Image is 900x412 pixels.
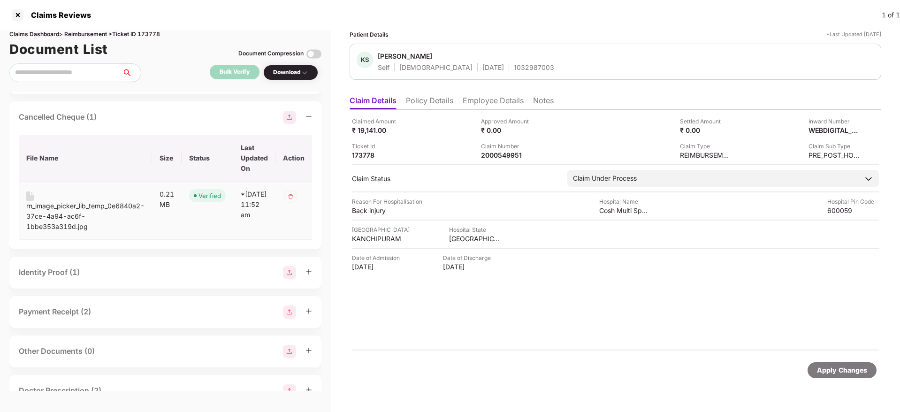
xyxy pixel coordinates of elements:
div: ₹ 0.00 [481,126,533,135]
div: [PERSON_NAME] [378,52,432,61]
div: Claims Reviews [25,10,91,20]
img: svg+xml;base64,PHN2ZyBpZD0iR3JvdXBfMjg4MTMiIGRhdGEtbmFtZT0iR3JvdXAgMjg4MTMiIHhtbG5zPSJodHRwOi8vd3... [283,345,296,358]
div: 1032987003 [514,63,554,72]
img: svg+xml;base64,PHN2ZyBpZD0iR3JvdXBfMjg4MTMiIGRhdGEtbmFtZT0iR3JvdXAgMjg4MTMiIHhtbG5zPSJodHRwOi8vd3... [283,266,296,279]
div: Identity Proof (1) [19,267,80,278]
img: svg+xml;base64,PHN2ZyBpZD0iR3JvdXBfMjg4MTMiIGRhdGEtbmFtZT0iR3JvdXAgMjg4MTMiIHhtbG5zPSJodHRwOi8vd3... [283,111,296,124]
div: Claim Under Process [573,173,637,183]
div: REIMBURSEMENT [680,151,732,160]
div: Approved Amount [481,117,533,126]
span: plus [305,308,312,314]
img: svg+xml;base64,PHN2ZyB4bWxucz0iaHR0cDovL3d3dy53My5vcmcvMjAwMC9zdmciIHdpZHRoPSIxNiIgaGVpZ2h0PSIyMC... [26,191,34,201]
div: Date of Discharge [443,253,495,262]
div: Settled Amount [680,117,732,126]
div: Download [273,68,308,77]
div: Claim Sub Type [808,142,860,151]
div: Date of Admission [352,253,404,262]
div: Bulk Verify [220,68,250,76]
img: svg+xml;base64,PHN2ZyBpZD0iR3JvdXBfMjg4MTMiIGRhdGEtbmFtZT0iR3JvdXAgMjg4MTMiIHhtbG5zPSJodHRwOi8vd3... [283,305,296,319]
div: Claim Type [680,142,732,151]
div: Claim Status [352,174,558,183]
th: File Name [19,135,152,182]
div: Other Documents (0) [19,345,95,357]
div: *[DATE] 11:52 am [241,189,268,220]
div: Patient Details [350,30,389,39]
div: Ticket Id [352,142,404,151]
div: KS [357,52,373,68]
div: KANCHIPURAM [352,234,404,243]
div: [DEMOGRAPHIC_DATA] [399,63,473,72]
div: 0.21 MB [160,189,174,210]
div: [GEOGRAPHIC_DATA] [352,225,410,234]
div: ₹ 19,141.00 [352,126,404,135]
div: PRE_POST_HOSPITALIZATION_REIMBURSEMENT [808,151,860,160]
div: Cosh Multi Specialty Hospital [599,206,651,215]
div: Back injury [352,206,404,215]
img: downArrowIcon [864,174,873,183]
img: svg+xml;base64,PHN2ZyBpZD0iR3JvdXBfMjg4MTMiIGRhdGEtbmFtZT0iR3JvdXAgMjg4MTMiIHhtbG5zPSJodHRwOi8vd3... [283,384,296,397]
span: search [122,69,141,76]
div: [GEOGRAPHIC_DATA] [449,234,501,243]
div: Hospital Name [599,197,651,206]
span: plus [305,387,312,393]
div: Self [378,63,389,72]
div: Inward Number [808,117,860,126]
div: [DATE] [482,63,504,72]
div: [DATE] [443,262,495,271]
h1: Document List [9,39,108,60]
div: 1 of 1 [882,10,900,20]
div: Document Compression [238,49,304,58]
span: minus [305,113,312,120]
button: search [122,63,141,82]
img: svg+xml;base64,PHN2ZyBpZD0iRHJvcGRvd24tMzJ4MzIiIHhtbG5zPSJodHRwOi8vd3d3LnczLm9yZy8yMDAwL3N2ZyIgd2... [301,69,308,76]
span: plus [305,347,312,354]
li: Claim Details [350,96,397,109]
div: Claim Number [481,142,533,151]
div: WEBDIGITAL_2380105 [808,126,860,135]
span: plus [305,268,312,275]
th: Size [152,135,182,182]
div: 173778 [352,151,404,160]
div: 2000549951 [481,151,533,160]
div: Claimed Amount [352,117,404,126]
img: svg+xml;base64,PHN2ZyBpZD0iVG9nZ2xlLTMyeDMyIiB4bWxucz0iaHR0cDovL3d3dy53My5vcmcvMjAwMC9zdmciIHdpZH... [306,46,321,61]
div: Payment Receipt (2) [19,306,91,318]
div: Claims Dashboard > Reimbursement > Ticket ID 173778 [9,30,321,39]
div: 600059 [827,206,879,215]
div: rn_image_picker_lib_temp_0e6840a2-37ce-4a94-ac6f-1bbe353a319d.jpg [26,201,145,232]
li: Employee Details [463,96,524,109]
div: *Last Updated [DATE] [826,30,881,39]
div: Cancelled Cheque (1) [19,111,97,123]
div: Apply Changes [817,365,867,375]
div: Verified [198,191,221,200]
th: Action [275,135,312,182]
div: Reason For Hospitalisation [352,197,422,206]
th: Last Updated On [233,135,275,182]
div: Hospital Pin Code [827,197,879,206]
div: [DATE] [352,262,404,271]
li: Policy Details [406,96,453,109]
div: Hospital State [449,225,501,234]
th: Status [182,135,233,182]
li: Notes [533,96,554,109]
div: ₹ 0.00 [680,126,732,135]
img: svg+xml;base64,PHN2ZyB4bWxucz0iaHR0cDovL3d3dy53My5vcmcvMjAwMC9zdmciIHdpZHRoPSIzMiIgaGVpZ2h0PSIzMi... [283,189,298,204]
div: Doctor Prescription (2) [19,385,101,397]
